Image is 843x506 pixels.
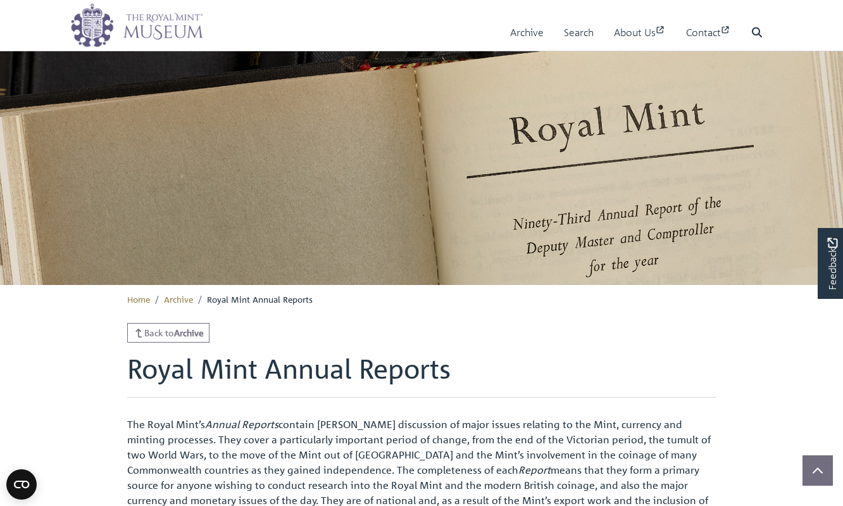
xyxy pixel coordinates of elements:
button: Open CMP widget [6,469,37,500]
a: Would you like to provide feedback? [818,228,843,299]
a: Archive [164,293,193,305]
a: Home [127,293,150,305]
span: Feedback [825,237,840,290]
span: Royal Mint Annual Reports [207,293,313,305]
button: Scroll to top [802,455,833,486]
em: Report [518,464,551,476]
a: Contact [686,15,731,51]
a: Back toArchive [127,323,209,343]
a: About Us [614,15,666,51]
h1: Royal Mint Annual Reports [127,353,716,397]
img: logo_wide.png [70,3,203,47]
em: Annual Reports [205,418,278,431]
a: Archive [510,15,544,51]
strong: Archive [174,327,204,338]
a: Search [564,15,594,51]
